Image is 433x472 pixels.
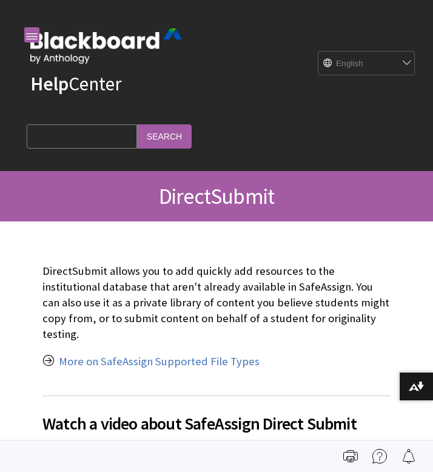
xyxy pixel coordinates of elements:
strong: Help [30,72,69,96]
img: More help [372,449,387,464]
img: Follow this page [401,449,416,464]
img: Blackboard by Anthology [30,29,182,64]
a: More on SafeAssign Supported File Types [59,354,260,369]
input: Search [137,124,192,148]
select: Site Language Selector [318,52,403,76]
span: Watch a video about SafeAssign Direct Submit [42,411,391,436]
p: DirectSubmit allows you to add quickly add resources to the institutional database that aren't al... [42,263,391,343]
a: HelpCenter [30,72,121,96]
img: Print [343,449,358,464]
span: DirectSubmit [159,183,274,210]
